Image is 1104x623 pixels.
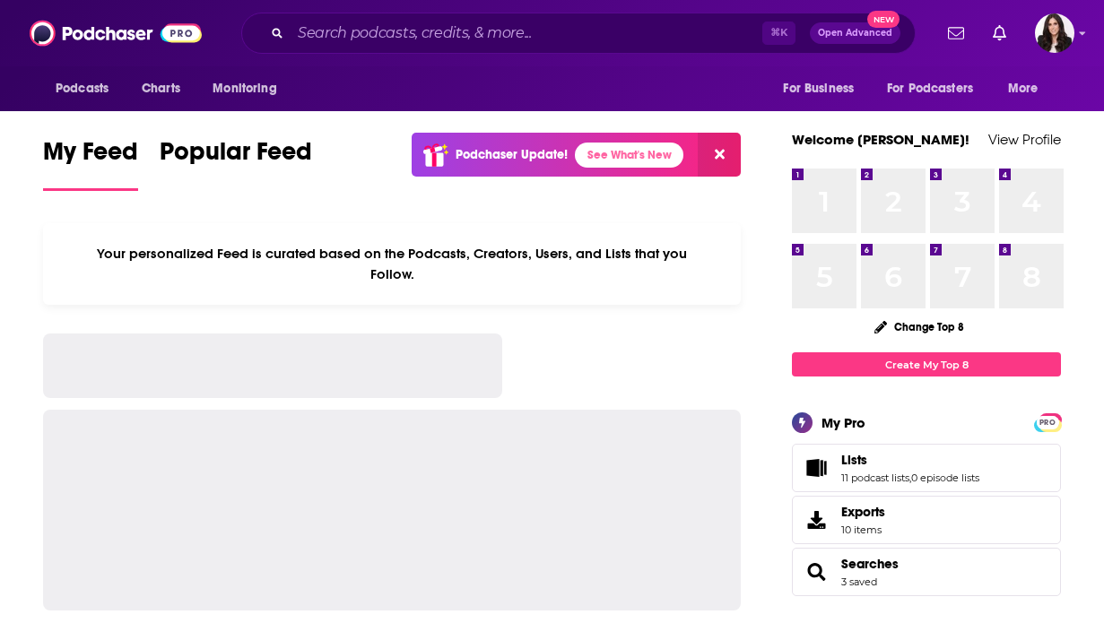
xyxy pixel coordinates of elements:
[792,496,1061,544] a: Exports
[1037,415,1058,428] a: PRO
[43,136,138,177] span: My Feed
[160,136,312,177] span: Popular Feed
[456,147,568,162] p: Podchaser Update!
[1008,76,1039,101] span: More
[867,11,900,28] span: New
[864,316,975,338] button: Change Top 8
[241,13,916,54] div: Search podcasts, credits, & more...
[841,575,877,588] a: 3 saved
[810,22,900,44] button: Open AdvancedNew
[841,504,885,520] span: Exports
[792,352,1061,376] a: Create My Top 8
[798,455,834,480] a: Lists
[841,452,867,468] span: Lists
[988,131,1061,148] a: View Profile
[160,136,312,191] a: Popular Feed
[200,72,300,106] button: open menu
[911,472,979,484] a: 0 episode lists
[875,72,999,106] button: open menu
[841,472,909,484] a: 11 podcast lists
[762,22,795,45] span: ⌘ K
[43,136,138,191] a: My Feed
[142,76,180,101] span: Charts
[213,76,276,101] span: Monitoring
[887,76,973,101] span: For Podcasters
[30,16,202,50] img: Podchaser - Follow, Share and Rate Podcasts
[792,131,969,148] a: Welcome [PERSON_NAME]!
[986,18,1013,48] a: Show notifications dropdown
[841,452,979,468] a: Lists
[798,507,834,532] span: Exports
[909,472,911,484] span: ,
[792,444,1061,492] span: Lists
[1035,13,1074,53] img: User Profile
[56,76,109,101] span: Podcasts
[1035,13,1074,53] button: Show profile menu
[130,72,191,106] a: Charts
[291,19,762,48] input: Search podcasts, credits, & more...
[798,559,834,584] a: Searches
[770,72,876,106] button: open menu
[43,223,741,305] div: Your personalized Feed is curated based on the Podcasts, Creators, Users, and Lists that you Follow.
[821,414,865,431] div: My Pro
[818,29,892,38] span: Open Advanced
[1035,13,1074,53] span: Logged in as RebeccaShapiro
[575,143,683,168] a: See What's New
[792,548,1061,596] span: Searches
[783,76,854,101] span: For Business
[1037,416,1058,429] span: PRO
[941,18,971,48] a: Show notifications dropdown
[841,523,885,536] span: 10 items
[43,72,132,106] button: open menu
[841,556,899,572] a: Searches
[995,72,1061,106] button: open menu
